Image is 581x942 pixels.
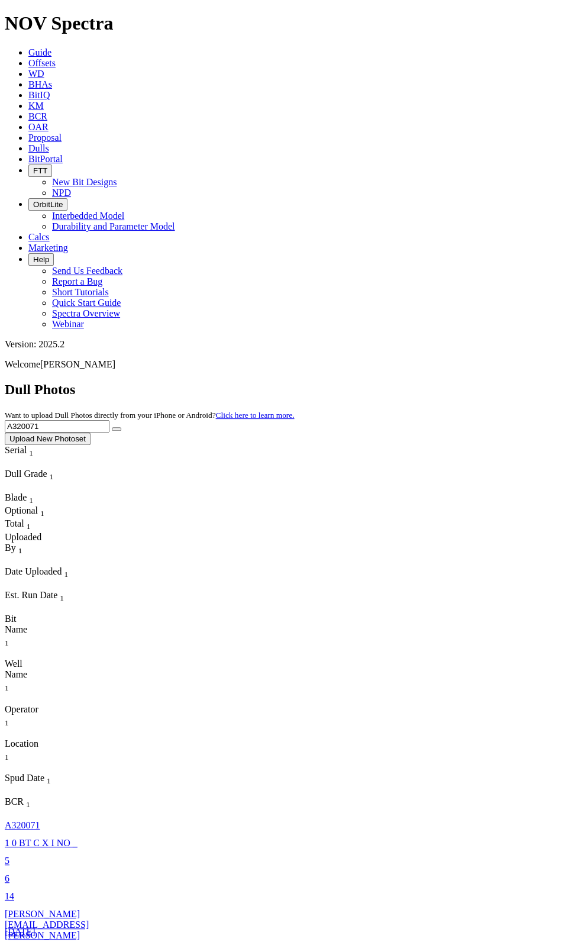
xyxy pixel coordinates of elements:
div: Column Menu [5,728,22,738]
span: Date Uploaded [5,566,62,576]
sub: 1 [40,509,44,518]
button: OrbitLite [28,198,67,211]
div: Blade Sort None [5,492,46,505]
div: BCR Sort None [5,796,52,809]
sub: 1 [64,570,68,579]
a: Proposal [28,133,62,143]
span: Total [5,518,24,528]
a: NPD [52,188,71,198]
a: New Bit Designs [52,177,117,187]
span: Sort None [5,749,9,759]
div: 14 [5,891,46,902]
span: Uploaded By [5,532,41,553]
div: Date Uploaded Sort None [5,566,93,579]
span: Sort None [47,773,51,783]
div: Sort None [5,738,22,773]
span: Dull Grade [5,469,47,479]
div: Sort None [5,469,88,492]
a: Calcs [28,232,50,242]
input: Search Serial Number [5,420,109,433]
h1: NOV Spectra [5,12,576,34]
div: Column Menu [5,693,22,704]
sub: 1 [50,472,54,481]
div: Dull Grade Sort None [5,469,88,482]
div: Well Name Sort None [5,659,22,693]
span: Serial [5,445,27,455]
div: 1 0 BT C X I NO _ [5,838,88,849]
sub: 1 [47,776,51,785]
div: Sort None [5,445,55,469]
span: Sort None [64,566,68,576]
a: Webinar [52,319,84,329]
sub: 1 [29,449,33,457]
div: Bit Name Sort None [5,614,22,648]
div: Serial Sort None [5,445,55,458]
span: BCR [5,796,24,806]
div: Optional Sort None [5,505,46,518]
span: Sort None [40,505,44,515]
div: Column Menu [5,809,52,820]
div: Column Menu [5,603,88,614]
sub: 1 [5,718,9,727]
div: [DATE] [5,927,93,937]
div: Column Menu [5,482,88,492]
a: Short Tutorials [52,287,109,297]
a: BHAs [28,79,52,89]
a: BitPortal [28,154,63,164]
a: OAR [28,122,49,132]
span: BitIQ [28,90,50,100]
span: Sort None [29,492,33,502]
a: Send Us Feedback [52,266,122,276]
div: Column Menu [5,648,22,659]
div: Sort None [5,532,22,566]
sub: 1 [5,684,9,693]
span: Sort None [29,445,33,455]
sub: 1 [60,593,64,602]
div: Column Menu [5,458,55,469]
div: Spud Date Sort None [5,773,76,786]
div: Sort None [5,704,22,738]
a: Marketing [28,243,68,253]
div: Sort None [5,590,88,614]
span: Sort None [50,469,54,479]
div: Sort None [5,518,46,531]
span: FTT [33,166,47,175]
span: Blade [5,492,27,502]
span: OrbitLite [33,200,63,209]
a: Dulls [28,143,49,153]
div: Sort None [5,505,46,518]
div: Column Menu [5,556,22,566]
sub: 1 [26,800,30,809]
sub: 1 [5,638,9,647]
small: Want to upload Dull Photos directly from your iPhone or Android? [5,411,294,420]
p: Welcome [5,359,576,370]
div: Column Menu [5,579,93,590]
span: Sort None [5,715,9,725]
button: Upload New Photoset [5,433,91,445]
span: Location [5,738,38,749]
a: Spectra Overview [52,308,120,318]
a: Offsets [28,58,56,68]
h2: Dull Photos [5,382,576,398]
div: Sort None [5,614,22,659]
button: Help [28,253,54,266]
span: Est. Run Date [5,590,57,600]
a: WD [28,69,44,79]
span: Sort None [60,590,64,600]
span: [PERSON_NAME] [40,359,115,369]
a: Interbedded Model [52,211,124,221]
a: KM [28,101,44,111]
span: Sort None [26,796,30,806]
div: Sort None [5,566,93,590]
sub: 1 [5,753,9,762]
span: BCR [28,111,47,121]
div: A320071 [5,820,55,831]
a: Guide [28,47,51,57]
sub: 1 [27,522,31,531]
